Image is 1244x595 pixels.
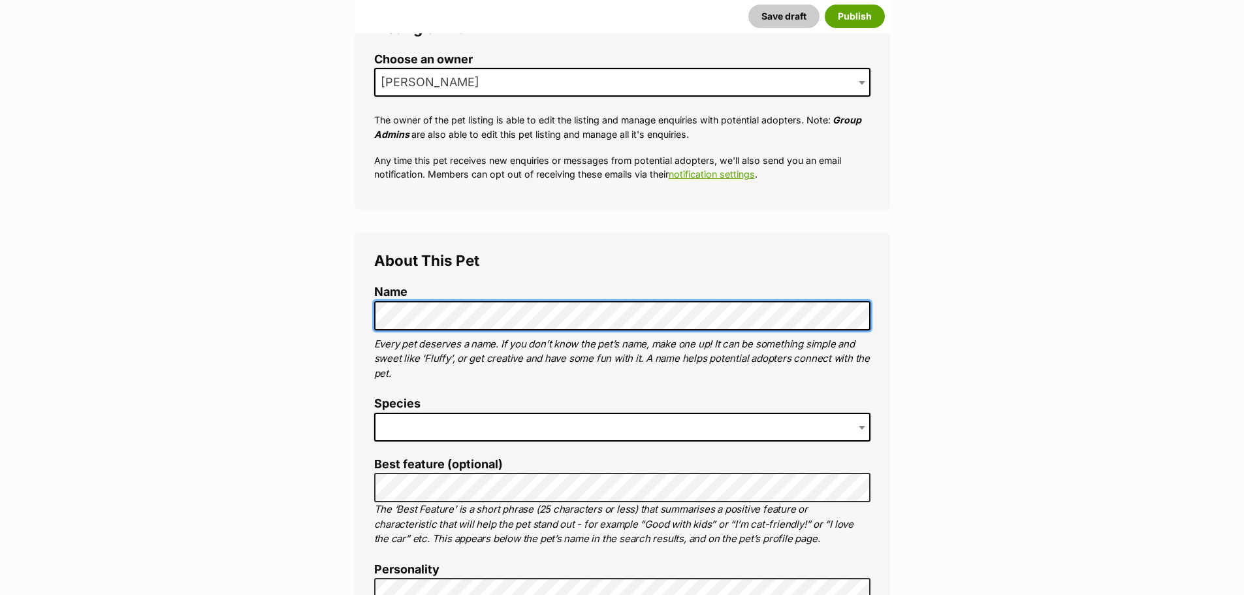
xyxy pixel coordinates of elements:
[669,169,755,180] a: notification settings
[375,73,492,91] span: Jess Mancinelli
[374,563,870,577] label: Personality
[748,5,820,28] button: Save draft
[374,502,870,547] p: The ‘Best Feature’ is a short phrase (25 characters or less) that summarises a positive feature o...
[374,113,870,141] p: The owner of the pet listing is able to edit the listing and manage enquiries with potential adop...
[374,251,479,269] span: About This Pet
[374,397,870,411] label: Species
[374,53,870,67] label: Choose an owner
[374,68,870,97] span: Jess Mancinelli
[374,114,861,139] em: Group Admins
[374,285,870,299] label: Name
[374,153,870,182] p: Any time this pet receives new enquiries or messages from potential adopters, we'll also send you...
[825,5,885,28] button: Publish
[374,458,870,472] label: Best feature (optional)
[374,337,870,381] p: Every pet deserves a name. If you don’t know the pet’s name, make one up! It can be something sim...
